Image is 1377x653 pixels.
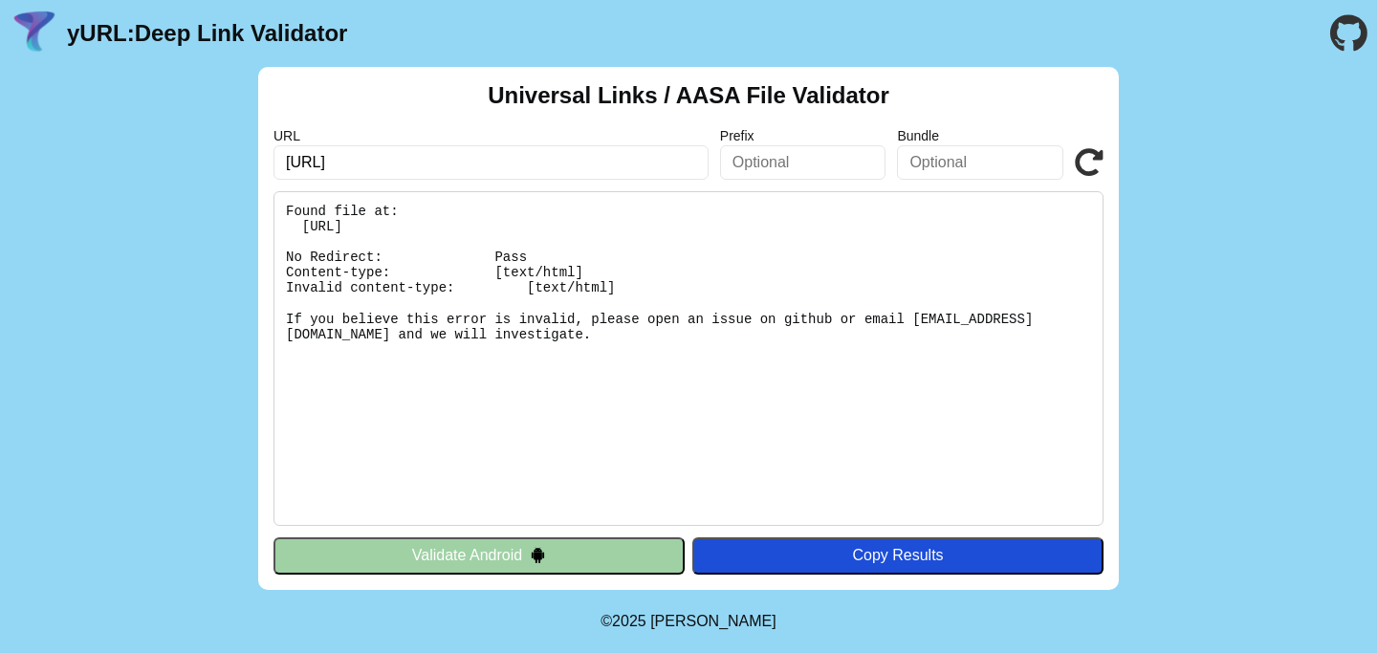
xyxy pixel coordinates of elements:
input: Optional [720,145,886,180]
pre: Found file at: [URL] No Redirect: Pass Content-type: [text/html] Invalid content-type: [text/html... [273,191,1104,526]
button: Copy Results [692,537,1104,574]
button: Validate Android [273,537,685,574]
img: droidIcon.svg [530,547,546,563]
label: Bundle [897,128,1063,143]
a: yURL:Deep Link Validator [67,20,347,47]
div: Copy Results [702,547,1094,564]
input: Required [273,145,709,180]
input: Optional [897,145,1063,180]
img: yURL Logo [10,9,59,58]
h2: Universal Links / AASA File Validator [488,82,889,109]
a: Michael Ibragimchayev's Personal Site [650,613,776,629]
label: URL [273,128,709,143]
label: Prefix [720,128,886,143]
span: 2025 [612,613,646,629]
footer: © [601,590,776,653]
